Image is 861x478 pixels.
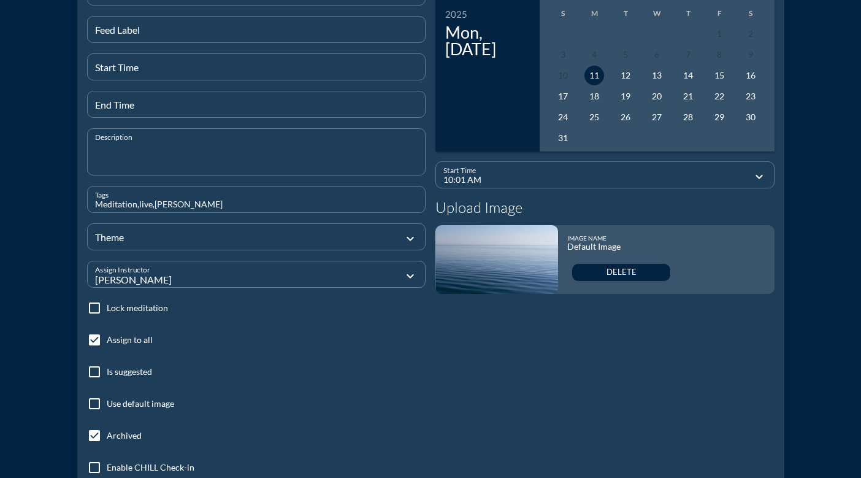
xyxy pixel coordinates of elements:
input: End Time [95,102,418,117]
input: Tags [95,197,418,212]
div: Mon, [DATE] [445,24,530,57]
input: Feed Label [95,27,418,42]
button: 16 [741,66,760,85]
button: 14 [678,66,698,85]
div: Default Image [567,242,675,252]
th: M [580,4,610,23]
i: expand_more [752,169,767,184]
button: 28 [678,107,698,127]
button: 26 [616,107,635,127]
button: 15 [710,66,729,85]
label: Use default image [107,398,174,410]
button: 13 [647,66,667,85]
th: S [736,4,766,23]
th: W [642,4,672,23]
img: live-screen-min.jpeg [435,225,558,294]
input: Start Time [95,64,418,80]
textarea: Description [95,144,426,175]
label: Enable CHILL Check-in [107,461,194,474]
button: 27 [647,107,667,127]
button: 17 [553,87,573,106]
button: 12 [616,66,635,85]
button: 19 [616,87,635,106]
label: Assign to all [107,334,153,346]
button: delete [572,264,670,281]
label: Lock meditation [107,302,168,314]
input: Start Time [443,172,749,188]
span: delete [607,268,637,277]
div: 2025 [445,10,530,19]
button: 23 [741,87,760,106]
div: [PERSON_NAME] [95,274,340,285]
th: T [673,4,703,23]
button: 21 [678,87,698,106]
th: S [548,4,578,23]
button: 24 [553,107,573,127]
i: expand_more [403,269,418,283]
i: expand_more [403,231,418,246]
button: 31 [553,128,573,148]
button: 18 [584,87,604,106]
h4: Upload Image [435,199,775,217]
th: T [611,4,641,23]
button: 20 [647,87,667,106]
button: 11 [584,66,604,85]
button: 29 [710,107,729,127]
button: 22 [710,87,729,106]
button: 30 [741,107,760,127]
th: F [705,4,735,23]
label: Archived [107,430,142,442]
label: Is suggested [107,366,152,378]
div: Image name [567,234,675,242]
button: 25 [584,107,604,127]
